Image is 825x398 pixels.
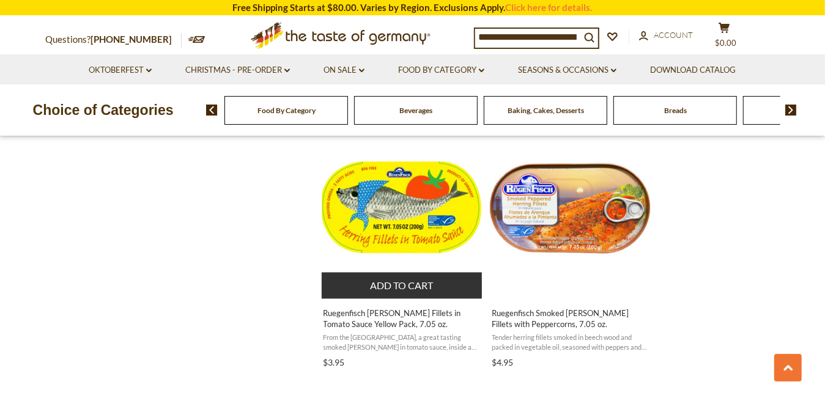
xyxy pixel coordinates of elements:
button: Add to cart [322,273,483,299]
img: Herring fillets with peppercorns in natural juices [490,127,652,289]
img: next arrow [785,105,797,116]
a: Food By Category [398,64,484,77]
img: Ruegenfisch Herring Fillets in Tomato Sauce [322,127,484,289]
a: Download Catalog [650,64,736,77]
button: $0.00 [706,22,743,53]
span: Tender herring fillets smoked in beech wood and packed in vegetable oil, seasoned with peppers an... [492,333,650,352]
span: $3.95 [324,358,345,368]
a: Christmas - PRE-ORDER [185,64,290,77]
a: Ruegenfisch Smoked Herring Fillets with Peppercorns, 7.05 oz. [490,116,652,372]
span: $0.00 [715,38,736,48]
span: Ruegenfisch Smoked [PERSON_NAME] Fillets with Peppercorns, 7.05 oz. [492,308,650,330]
a: Beverages [399,106,432,115]
span: From the [GEOGRAPHIC_DATA], a great tasting smoked [PERSON_NAME] in tomato sauce, inside a great ... [324,333,482,352]
span: Ruegenfisch [PERSON_NAME] Fillets in Tomato Sauce Yellow Pack, 7.05 oz. [324,308,482,330]
a: Click here for details. [506,2,593,13]
a: Oktoberfest [89,64,152,77]
a: Breads [664,106,687,115]
a: [PHONE_NUMBER] [91,34,172,45]
a: Account [639,29,694,42]
p: Questions? [46,32,182,48]
a: Food By Category [257,106,316,115]
span: $4.95 [492,358,513,368]
a: Ruegenfisch Herring Fillets in Tomato Sauce Yellow Pack, 7.05 oz. [322,116,484,372]
a: Baking, Cakes, Desserts [508,106,584,115]
img: previous arrow [206,105,218,116]
a: Seasons & Occasions [518,64,616,77]
span: Account [654,30,694,40]
a: On Sale [324,64,364,77]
